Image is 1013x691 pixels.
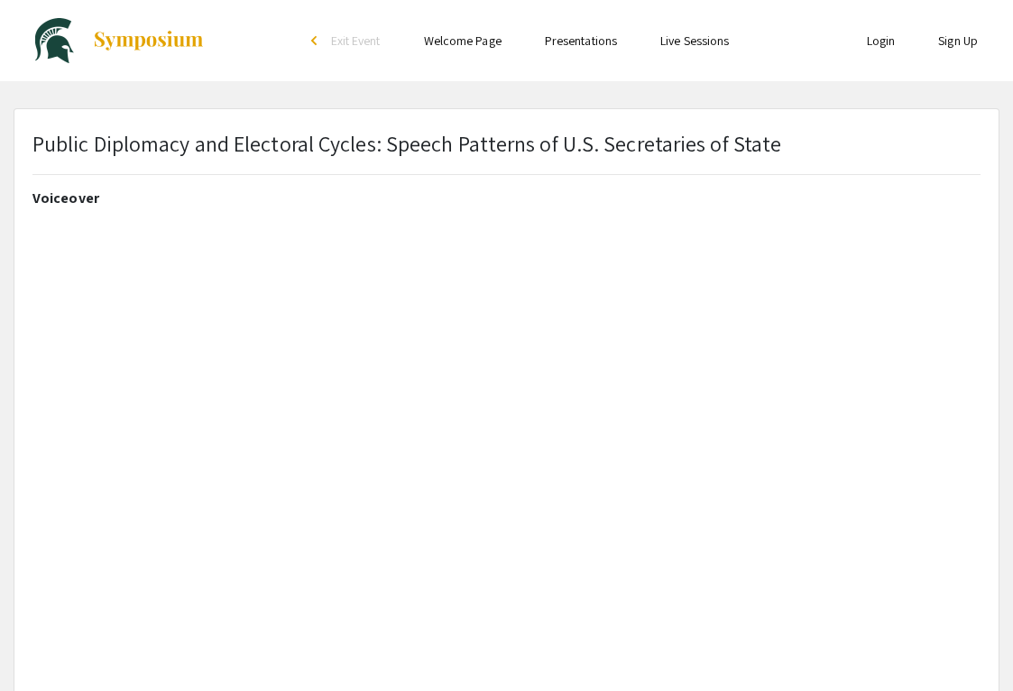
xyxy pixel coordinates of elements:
a: Welcome Page [424,32,502,49]
img: Symposium by ForagerOne [92,30,205,51]
img: Mid-Michigan Symposium for Undergraduate Research Experiences 2025 [35,18,74,63]
p: Public Diplomacy and Electoral Cycles: Speech Patterns of U.S. Secretaries of State [32,127,781,160]
a: Presentations [545,32,617,49]
span: Exit Event [331,32,381,49]
a: Login [867,32,896,49]
div: arrow_back_ios [311,35,322,46]
a: Live Sessions [660,32,729,49]
a: Sign Up [938,32,978,49]
a: Mid-Michigan Symposium for Undergraduate Research Experiences 2025 [14,18,205,63]
h2: Voiceover [32,189,981,207]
